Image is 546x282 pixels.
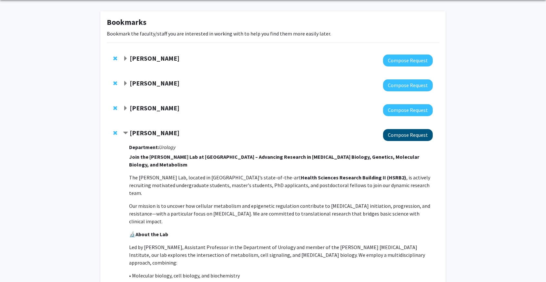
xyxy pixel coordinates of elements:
[107,30,439,37] p: Bookmark the faculty/staff you are interested in working with to help you find them more easily l...
[129,230,433,238] p: 🔬
[383,129,433,141] button: Compose Request to Jianhua Xiong
[130,79,179,87] strong: [PERSON_NAME]
[129,154,419,168] strong: Join the [PERSON_NAME] Lab at [GEOGRAPHIC_DATA] – Advancing Research in [MEDICAL_DATA] Biology, G...
[129,243,433,267] p: Led by [PERSON_NAME], Assistant Professor in the Department of Urology and member of the [PERSON_...
[123,131,128,136] span: Contract Jianhua Xiong Bookmark
[107,18,439,27] h1: Bookmarks
[159,144,176,150] i: Urology
[113,106,117,111] span: Remove Chrystal Paulos from bookmarks
[301,174,406,181] strong: Health Sciences Research Building II (HSRB2)
[123,106,128,111] span: Expand Chrystal Paulos Bookmark
[383,55,433,66] button: Compose Request to Sarah Fankhauser
[129,202,433,225] p: Our mission is to uncover how cellular metabolism and epigenetic regulation contribute to [MEDICA...
[123,81,128,86] span: Expand Charles Bou-Nader Bookmark
[129,272,433,279] p: • Molecular biology, cell biology, and biochemistry
[136,231,168,237] strong: About the Lab
[130,104,179,112] strong: [PERSON_NAME]
[123,56,128,61] span: Expand Sarah Fankhauser Bookmark
[113,56,117,61] span: Remove Sarah Fankhauser from bookmarks
[113,130,117,136] span: Remove Jianhua Xiong from bookmarks
[5,253,27,277] iframe: Chat
[383,104,433,116] button: Compose Request to Chrystal Paulos
[383,79,433,91] button: Compose Request to Charles Bou-Nader
[113,81,117,86] span: Remove Charles Bou-Nader from bookmarks
[130,129,179,137] strong: [PERSON_NAME]
[129,144,159,150] strong: Department:
[130,54,179,62] strong: [PERSON_NAME]
[129,174,433,197] p: The [PERSON_NAME] Lab, located in [GEOGRAPHIC_DATA]’s state-of-the-art , is actively recruiting m...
